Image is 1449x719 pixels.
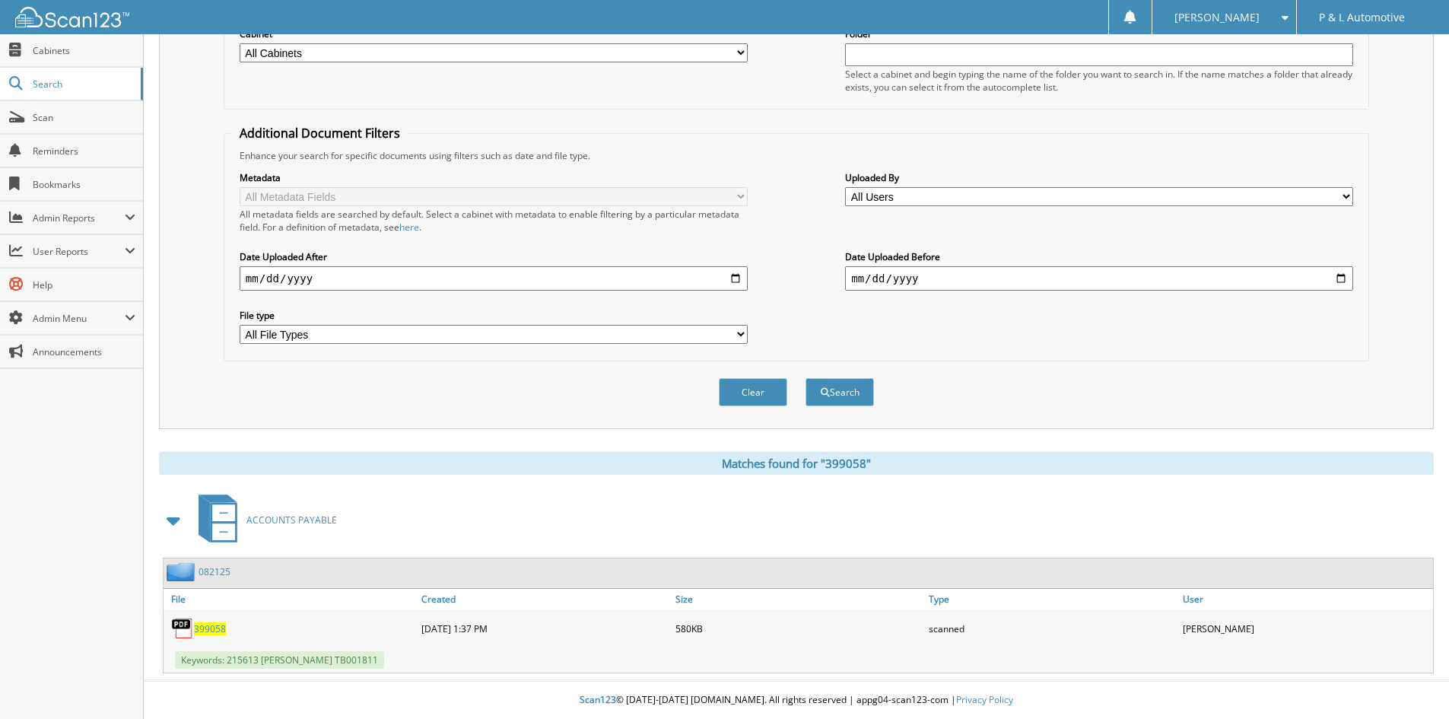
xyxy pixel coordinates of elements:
div: [PERSON_NAME] [1179,613,1433,644]
span: Keywords: 215613 [PERSON_NAME] TB001811 [175,651,384,669]
a: 082125 [199,565,230,578]
label: Date Uploaded After [240,250,748,263]
label: Uploaded By [845,171,1353,184]
legend: Additional Document Filters [232,125,408,142]
span: Search [33,78,133,91]
a: Privacy Policy [956,693,1013,706]
label: Date Uploaded Before [845,250,1353,263]
img: folder2.png [167,562,199,581]
div: © [DATE]-[DATE] [DOMAIN_NAME]. All rights reserved | appg04-scan123-com | [144,682,1449,719]
span: P & L Automotive [1319,13,1405,22]
div: Select a cabinet and begin typing the name of the folder you want to search in. If the name match... [845,68,1353,94]
a: 399058 [194,622,226,635]
div: scanned [925,613,1179,644]
div: Matches found for "399058" [159,452,1434,475]
span: Reminders [33,145,135,157]
span: Admin Reports [33,212,125,224]
span: Announcements [33,345,135,358]
div: Enhance your search for specific documents using filters such as date and file type. [232,149,1361,162]
a: Size [672,589,926,609]
div: [DATE] 1:37 PM [418,613,672,644]
a: here [399,221,419,234]
div: All metadata fields are searched by default. Select a cabinet with metadata to enable filtering b... [240,208,748,234]
iframe: Chat Widget [1373,646,1449,719]
button: Search [806,378,874,406]
a: ACCOUNTS PAYABLE [189,490,337,550]
input: end [845,266,1353,291]
span: ACCOUNTS PAYABLE [246,514,337,527]
span: User Reports [33,245,125,258]
span: Help [33,278,135,291]
a: User [1179,589,1433,609]
img: scan123-logo-white.svg [15,7,129,27]
span: Scan [33,111,135,124]
span: Bookmarks [33,178,135,191]
img: PDF.png [171,617,194,640]
span: [PERSON_NAME] [1174,13,1260,22]
span: Scan123 [580,693,616,706]
a: File [164,589,418,609]
a: Created [418,589,672,609]
span: Cabinets [33,44,135,57]
label: File type [240,309,748,322]
a: Type [925,589,1179,609]
input: start [240,266,748,291]
div: 580KB [672,613,926,644]
button: Clear [719,378,787,406]
label: Metadata [240,171,748,184]
span: Admin Menu [33,312,125,325]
